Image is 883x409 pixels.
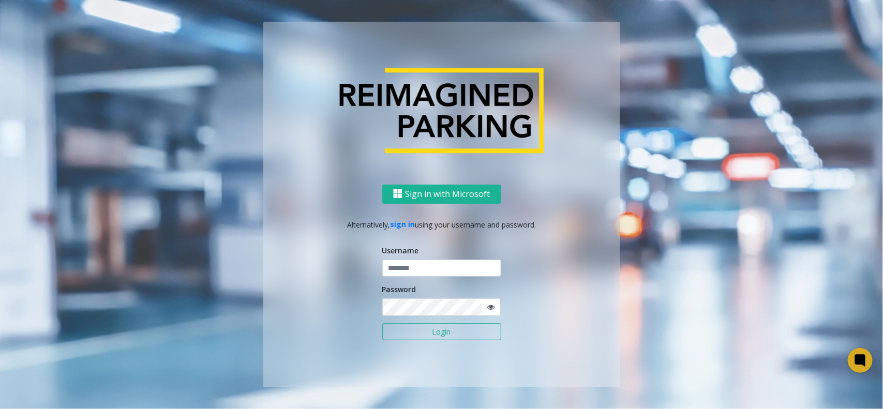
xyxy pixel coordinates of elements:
[382,245,419,256] label: Username
[274,219,610,230] p: Alternatively, using your username and password.
[382,284,416,295] label: Password
[382,323,501,341] button: Login
[390,219,415,229] a: sign in
[382,184,501,203] button: Sign in with Microsoft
